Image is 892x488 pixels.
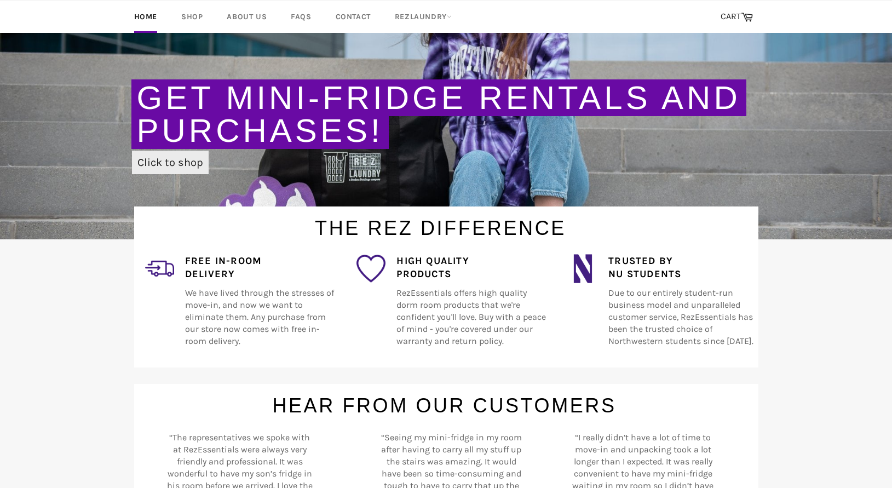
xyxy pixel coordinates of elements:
[137,79,741,149] a: Get Mini-Fridge Rentals and Purchases!
[174,254,335,360] div: We have lived through the stresses of move-in, and now we want to eliminate them. Any purchase fr...
[356,254,385,283] img: favorite_1.png
[123,1,168,33] a: Home
[715,5,758,28] a: CART
[123,384,758,420] h1: Hear From Our Customers
[396,254,546,282] h4: High Quality Products
[568,254,597,283] img: northwestern_wildcats_tiny.png
[185,254,335,282] h4: Free In-Room Delivery
[597,254,758,360] div: Due to our entirely student-run business model and unparalleled customer service, RezEssentials h...
[325,1,382,33] a: Contact
[170,1,214,33] a: Shop
[132,151,209,174] a: Click to shop
[385,254,546,360] div: RezEssentials offers high quality dorm room products that we're confident you'll love. Buy with a...
[123,206,758,242] h1: The Rez Difference
[145,254,174,283] img: delivery_2.png
[608,254,758,282] h4: Trusted by NU Students
[216,1,278,33] a: About Us
[280,1,322,33] a: FAQs
[384,1,463,33] a: RezLaundry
